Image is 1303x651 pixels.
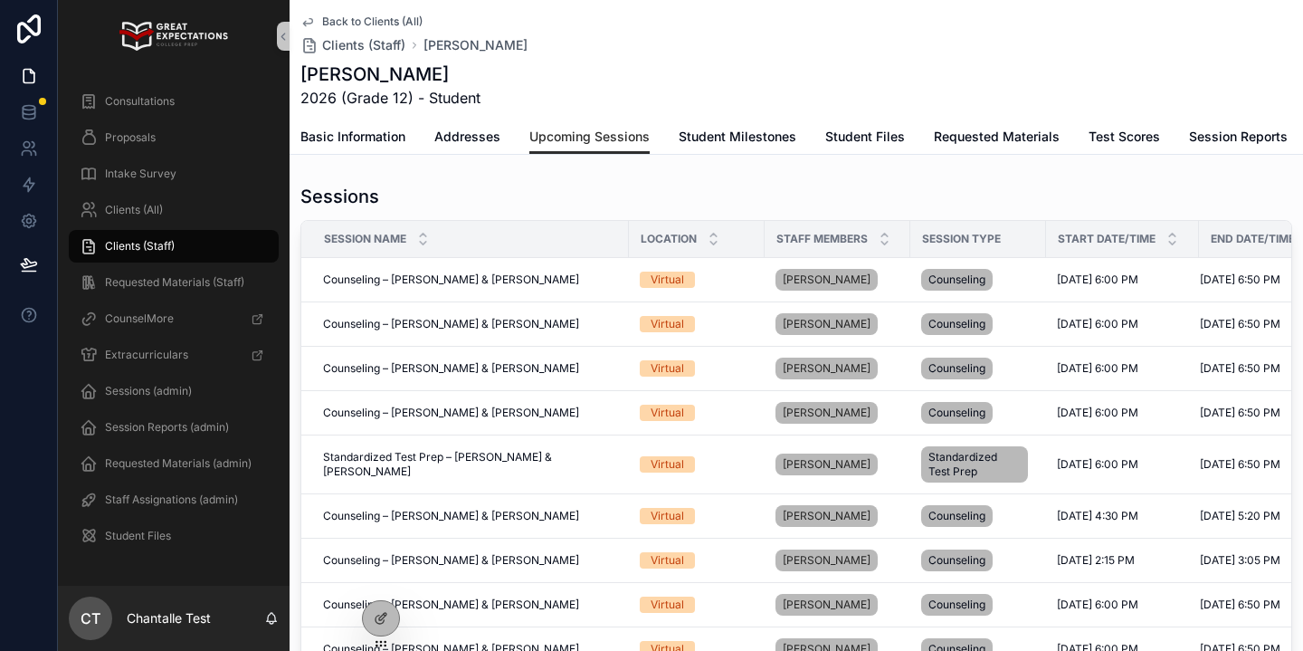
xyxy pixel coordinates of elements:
span: Sessions (admin) [105,384,192,398]
a: [PERSON_NAME] [775,594,878,616]
span: [DATE] 5:20 PM [1200,509,1280,523]
span: [DATE] 6:50 PM [1200,273,1280,287]
a: Clients (Staff) [300,36,405,54]
span: Intake Survey [105,167,176,181]
a: [PERSON_NAME] [775,269,878,291]
span: [DATE] 2:15 PM [1057,553,1135,568]
span: [DATE] 6:50 PM [1200,598,1280,612]
span: Student Files [105,529,171,543]
span: [DATE] 6:00 PM [1057,361,1138,376]
span: Clients (Staff) [105,239,175,254]
h1: Sessions [300,184,379,209]
span: [PERSON_NAME] [783,598,870,612]
a: Clients (All) [69,194,279,226]
a: Upcoming Sessions [529,120,650,155]
a: Session Reports [1189,120,1288,157]
span: Basic Information [300,128,405,146]
div: Virtual [651,272,684,288]
span: [DATE] 6:00 PM [1057,317,1138,331]
a: Requested Materials (Staff) [69,266,279,299]
a: [PERSON_NAME] [423,36,528,54]
span: Student Files [825,128,905,146]
div: Virtual [651,597,684,613]
a: Requested Materials (admin) [69,447,279,480]
span: Proposals [105,130,156,145]
span: Counseling – [PERSON_NAME] & [PERSON_NAME] [323,553,579,568]
span: Counseling – [PERSON_NAME] & [PERSON_NAME] [323,273,579,287]
span: Requested Materials [934,128,1060,146]
span: Session Reports (admin) [105,420,229,435]
span: Staff Assignations (admin) [105,493,238,507]
span: [DATE] 3:05 PM [1200,553,1280,568]
span: [PERSON_NAME] [783,317,870,331]
span: [DATE] 6:50 PM [1200,457,1280,472]
span: Staff Members [776,232,868,246]
span: End Date/Time [1211,232,1295,246]
div: Virtual [651,316,684,332]
span: [PERSON_NAME] [783,361,870,376]
a: Student Files [825,120,905,157]
div: scrollable content [58,72,290,576]
img: App logo [119,22,227,51]
h1: [PERSON_NAME] [300,62,480,87]
a: [PERSON_NAME] [775,358,878,379]
a: Addresses [434,120,500,157]
span: Addresses [434,128,500,146]
span: [DATE] 6:00 PM [1057,406,1138,420]
a: Staff Assignations (admin) [69,483,279,516]
span: Counseling – [PERSON_NAME] & [PERSON_NAME] [323,317,579,331]
span: Session Reports [1189,128,1288,146]
span: [PERSON_NAME] [783,509,870,523]
span: Counseling [928,273,985,287]
span: Counseling – [PERSON_NAME] & [PERSON_NAME] [323,598,579,612]
div: Virtual [651,405,684,421]
span: Requested Materials (Staff) [105,275,244,290]
a: Intake Survey [69,158,279,190]
span: [DATE] 6:50 PM [1200,406,1280,420]
a: [PERSON_NAME] [775,402,878,424]
a: CounselMore [69,302,279,335]
a: Consultations [69,85,279,118]
div: Virtual [651,508,684,524]
span: Clients (Staff) [322,36,405,54]
a: Back to Clients (All) [300,14,423,29]
span: Upcoming Sessions [529,128,650,146]
a: [PERSON_NAME] [775,313,878,335]
span: Counseling [928,317,985,331]
a: Extracurriculars [69,339,279,371]
span: [DATE] 6:50 PM [1200,361,1280,376]
a: [PERSON_NAME] [775,505,878,527]
span: Standardized Test Prep – [PERSON_NAME] & [PERSON_NAME] [323,450,618,479]
span: Student Milestones [679,128,796,146]
span: Session Name [324,232,406,246]
span: Test Scores [1089,128,1160,146]
span: Session Type [922,232,1001,246]
span: [DATE] 4:30 PM [1057,509,1138,523]
span: [PERSON_NAME] [783,406,870,420]
span: Clients (All) [105,203,163,217]
a: Student Milestones [679,120,796,157]
a: Sessions (admin) [69,375,279,407]
span: Start Date/Time [1058,232,1156,246]
span: Consultations [105,94,175,109]
a: Requested Materials [934,120,1060,157]
a: Basic Information [300,120,405,157]
span: Back to Clients (All) [322,14,423,29]
span: [PERSON_NAME] [783,273,870,287]
span: [DATE] 6:50 PM [1200,317,1280,331]
a: Session Reports (admin) [69,411,279,444]
span: CounselMore [105,311,174,326]
a: [PERSON_NAME] [775,550,878,571]
span: [PERSON_NAME] [783,553,870,568]
span: Counseling [928,509,985,523]
div: Virtual [651,360,684,377]
span: Requested Materials (admin) [105,456,252,471]
span: 2026 (Grade 12) - Student [300,87,480,109]
div: Virtual [651,552,684,569]
a: Test Scores [1089,120,1160,157]
span: Counseling [928,553,985,568]
span: [DATE] 6:00 PM [1057,598,1138,612]
a: Clients (Staff) [69,230,279,263]
span: Counseling [928,406,985,420]
p: Chantalle Test [127,609,211,627]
